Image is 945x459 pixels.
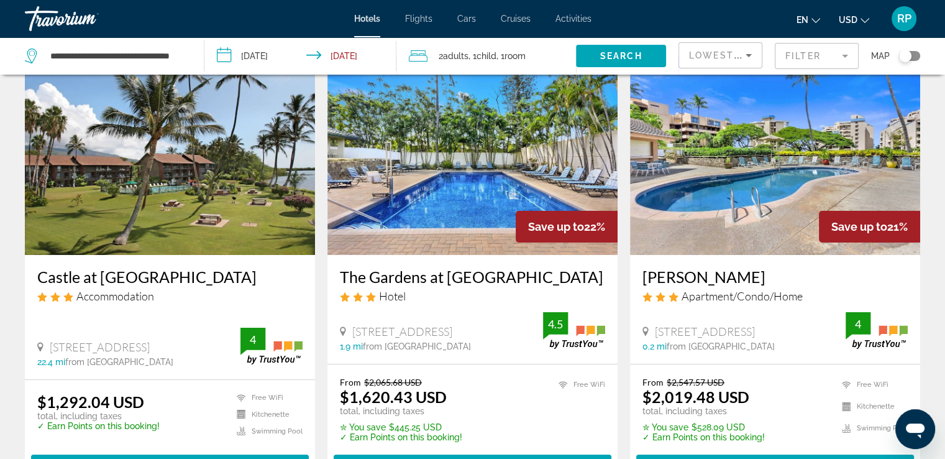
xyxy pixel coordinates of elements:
[888,6,920,32] button: User Menu
[642,422,688,432] span: ✮ You save
[797,11,820,29] button: Change language
[340,387,447,406] ins: $1,620.43 USD
[895,409,935,449] iframe: Button to launch messaging window
[501,14,531,24] a: Cruises
[642,387,749,406] ins: $2,019.48 USD
[37,267,303,286] a: Castle at [GEOGRAPHIC_DATA]
[642,377,664,387] span: From
[846,317,870,331] div: 4
[364,377,422,387] del: $2,065.68 USD
[340,432,462,442] p: ✓ Earn Points on this booking!
[655,325,755,338] span: [STREET_ADDRESS]
[897,12,911,25] span: RP
[340,422,462,432] p: $445.25 USD
[552,377,605,392] li: Free WiFi
[340,267,605,286] a: The Gardens at [GEOGRAPHIC_DATA]
[836,399,908,414] li: Kitchenette
[543,312,605,349] img: trustyou-badge.svg
[405,14,432,24] a: Flights
[689,48,752,63] mat-select: Sort by
[516,211,618,243] div: 22%
[831,220,887,233] span: Save up to
[468,47,496,65] span: , 1
[379,289,406,303] span: Hotel
[667,341,775,351] span: from [GEOGRAPHIC_DATA]
[689,50,769,60] span: Lowest Price
[642,422,765,432] p: $528.09 USD
[667,377,724,387] del: $2,547.57 USD
[642,432,765,442] p: ✓ Earn Points on this booking!
[354,14,380,24] a: Hotels
[846,312,908,349] img: trustyou-badge.svg
[37,421,160,431] p: ✓ Earn Points on this booking!
[340,377,361,387] span: From
[50,340,150,354] span: [STREET_ADDRESS]
[528,220,584,233] span: Save up to
[76,289,154,303] span: Accommodation
[457,14,476,24] a: Cars
[37,357,65,367] span: 22.4 mi
[231,426,303,437] li: Swimming Pool
[340,341,363,351] span: 1.9 mi
[340,406,462,416] p: total, including taxes
[836,377,908,392] li: Free WiFi
[477,51,496,61] span: Child
[443,51,468,61] span: Adults
[836,420,908,436] li: Swimming Pool
[775,42,859,70] button: Filter
[65,357,173,367] span: from [GEOGRAPHIC_DATA]
[396,37,576,75] button: Travelers: 2 adults, 1 child
[642,267,908,286] a: [PERSON_NAME]
[25,56,315,255] img: Hotel image
[642,406,765,416] p: total, including taxes
[871,47,890,65] span: Map
[204,37,396,75] button: Check-in date: Dec 22, 2025 Check-out date: Dec 30, 2025
[37,289,303,303] div: 3 star Accommodation
[600,51,642,61] span: Search
[890,50,920,62] button: Toggle map
[682,289,803,303] span: Apartment/Condo/Home
[231,409,303,420] li: Kitchenette
[642,341,667,351] span: 0.2 mi
[25,2,149,35] a: Travorium
[37,411,160,421] p: total, including taxes
[797,15,808,25] span: en
[642,289,908,303] div: 3 star Apartment
[819,211,920,243] div: 21%
[576,45,666,67] button: Search
[504,51,526,61] span: Room
[352,325,452,338] span: [STREET_ADDRESS]
[439,47,468,65] span: 2
[340,289,605,303] div: 3 star Hotel
[363,341,471,351] span: from [GEOGRAPHIC_DATA]
[543,317,568,331] div: 4.5
[37,392,144,411] ins: $1,292.04 USD
[839,15,857,25] span: USD
[327,56,618,255] img: Hotel image
[240,332,265,347] div: 4
[630,56,920,255] img: Hotel image
[839,11,869,29] button: Change currency
[240,328,303,364] img: trustyou-badge.svg
[231,392,303,403] li: Free WiFi
[555,14,591,24] a: Activities
[496,47,526,65] span: , 1
[340,422,386,432] span: ✮ You save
